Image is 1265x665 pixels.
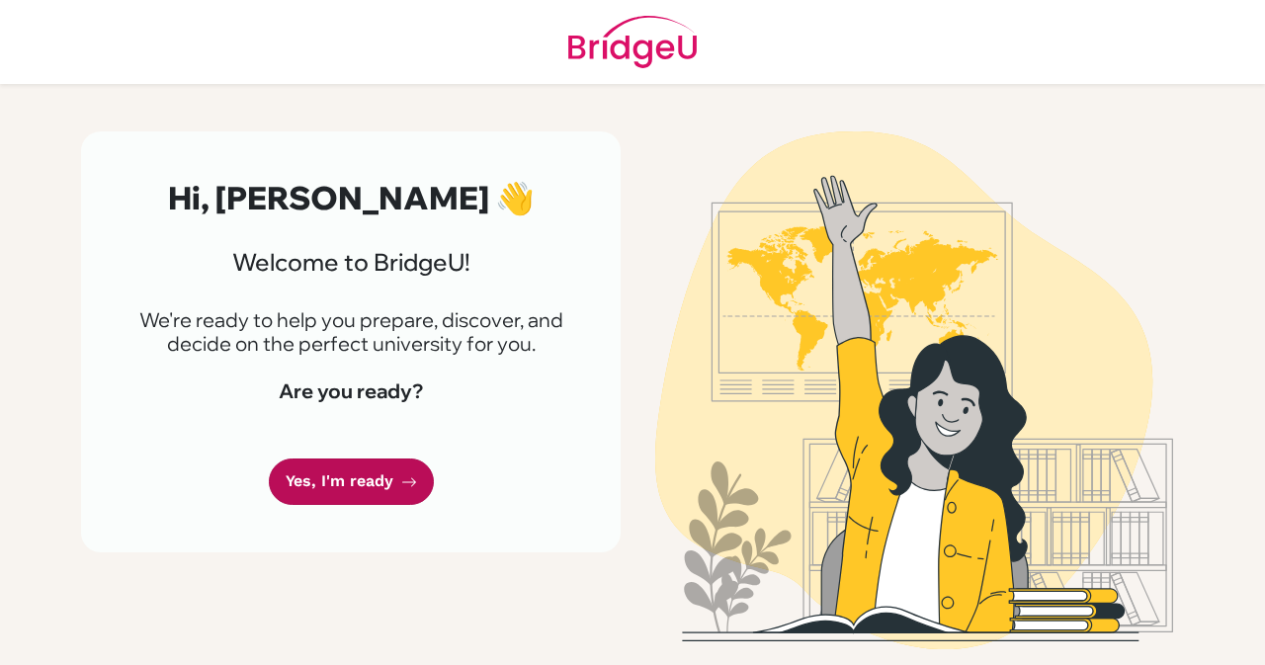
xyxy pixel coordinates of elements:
[128,379,573,403] h4: Are you ready?
[128,308,573,356] p: We're ready to help you prepare, discover, and decide on the perfect university for you.
[128,248,573,277] h3: Welcome to BridgeU!
[269,458,434,505] a: Yes, I'm ready
[128,179,573,216] h2: Hi, [PERSON_NAME] 👋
